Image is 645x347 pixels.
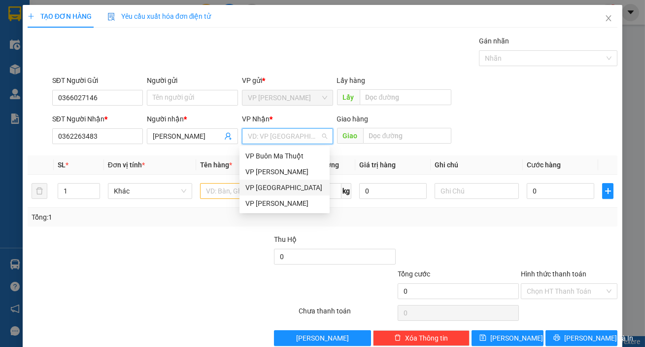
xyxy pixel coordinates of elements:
button: save[PERSON_NAME] [472,330,543,346]
div: SĐT Người Gửi [52,75,143,86]
span: Cước hàng [527,161,561,169]
div: Chưa thanh toán [298,306,396,323]
span: save [479,334,486,342]
div: VP Đà Lạt [239,180,330,195]
input: Dọc đường [363,128,452,144]
div: VP [PERSON_NAME] [245,166,324,177]
button: Close [595,5,622,33]
span: Tên hàng [200,161,232,169]
input: 0 [359,183,427,199]
input: Dọc đường [360,89,452,105]
span: TẠO ĐƠN HÀNG [28,12,92,20]
div: VP Buôn Ma Thuột [245,151,324,161]
button: delete [32,183,47,199]
span: user-add [224,132,232,140]
th: Ghi chú [431,155,523,175]
span: delete [394,334,401,342]
div: Người gửi [147,75,238,86]
input: Ghi Chú [435,183,519,199]
span: Giá trị hàng [359,161,396,169]
span: SL [58,161,66,169]
text: PTT2510130002 [56,41,129,52]
span: Lấy [337,89,360,105]
div: Nhận: VP [GEOGRAPHIC_DATA] [86,58,177,78]
div: SĐT Người Nhận [52,114,143,124]
span: [PERSON_NAME] [490,333,543,344]
span: Lấy hàng [337,77,366,84]
div: Tổng: 1 [32,212,250,223]
label: Gán nhãn [479,37,509,45]
div: VP Phan Thiết [239,195,330,211]
span: [PERSON_NAME] và In [564,333,633,344]
button: printer[PERSON_NAME] và In [545,330,617,346]
span: Giao [337,128,363,144]
input: VD: Bàn, Ghế [200,183,284,199]
div: VP Buôn Ma Thuột [239,148,330,164]
span: Tổng cước [398,270,430,278]
span: [PERSON_NAME] [296,333,349,344]
span: plus [603,187,613,195]
span: close [605,14,612,22]
label: Hình thức thanh toán [521,270,586,278]
span: Giao hàng [337,115,369,123]
div: Gửi: VP [PERSON_NAME] [7,58,81,78]
span: Thu Hộ [274,235,297,243]
span: Khác [114,184,186,198]
div: VP Gia Lai [239,164,330,180]
img: icon [107,13,115,21]
span: VP Phan Thiết [248,90,327,105]
span: plus [28,13,34,20]
div: VP gửi [242,75,333,86]
button: deleteXóa Thông tin [373,330,470,346]
div: VP [PERSON_NAME] [245,198,324,209]
span: VP Nhận [242,115,270,123]
span: Yêu cầu xuất hóa đơn điện tử [107,12,211,20]
span: Xóa Thông tin [405,333,448,344]
div: Người nhận [147,114,238,124]
button: [PERSON_NAME] [274,330,371,346]
span: kg [341,183,351,199]
span: Đơn vị tính [108,161,145,169]
span: printer [553,334,560,342]
div: VP [GEOGRAPHIC_DATA] [245,182,324,193]
button: plus [602,183,613,199]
